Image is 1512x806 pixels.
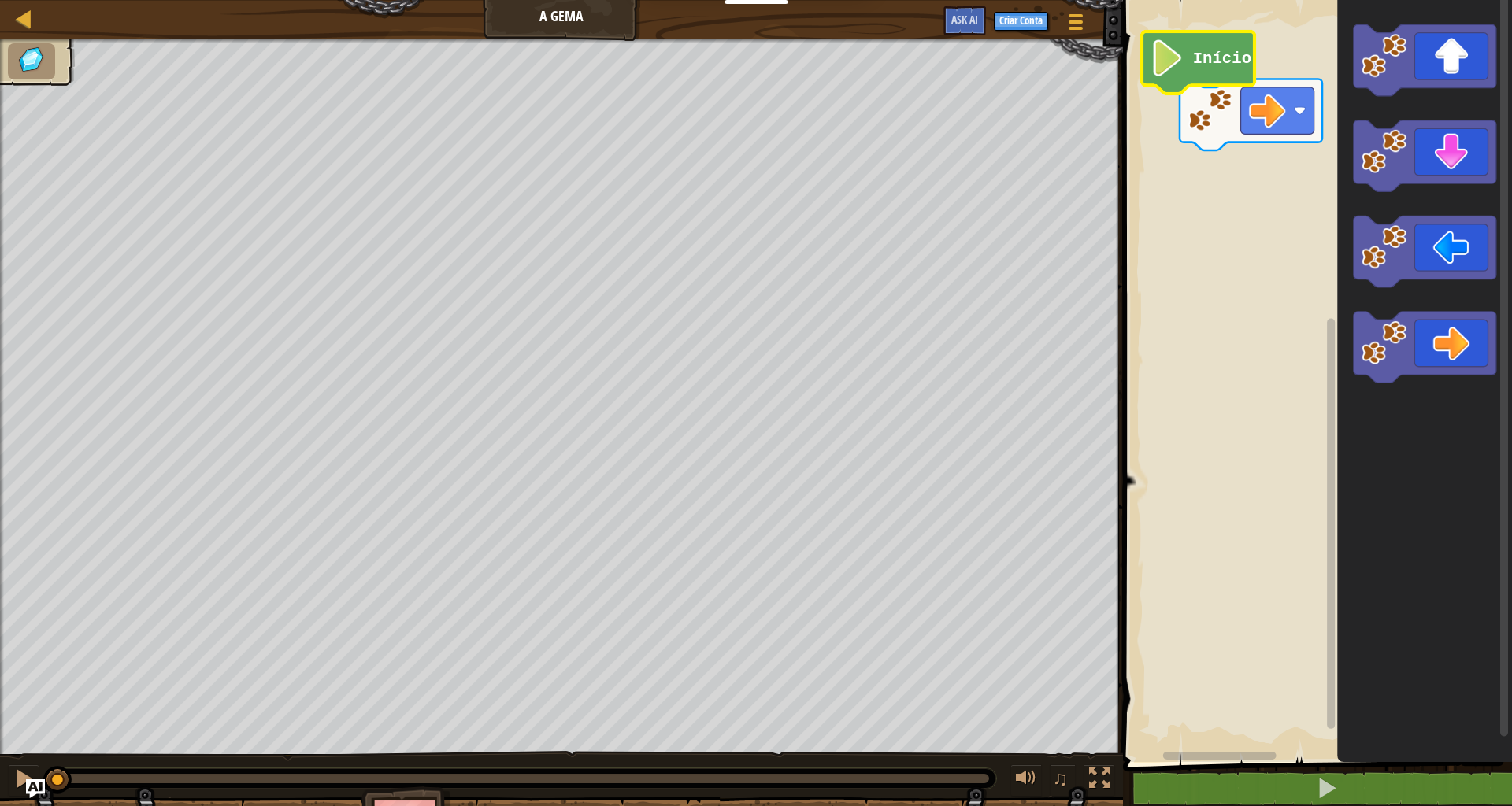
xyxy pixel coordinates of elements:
[1056,6,1095,43] button: Mostrar menu do jogo
[8,43,55,79] li: Apanha as gemas.
[8,764,39,797] button: Ctrl + P: Pause
[1084,764,1115,797] button: Toggle fullscreen
[26,779,45,798] button: Ask AI
[951,12,978,27] span: Ask AI
[1053,767,1069,790] span: ♫
[1010,764,1042,797] button: Ajuste o volume
[943,6,986,35] button: Ask AI
[1193,50,1251,68] text: Início
[994,12,1048,31] button: Criar Conta
[1050,764,1077,797] button: ♫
